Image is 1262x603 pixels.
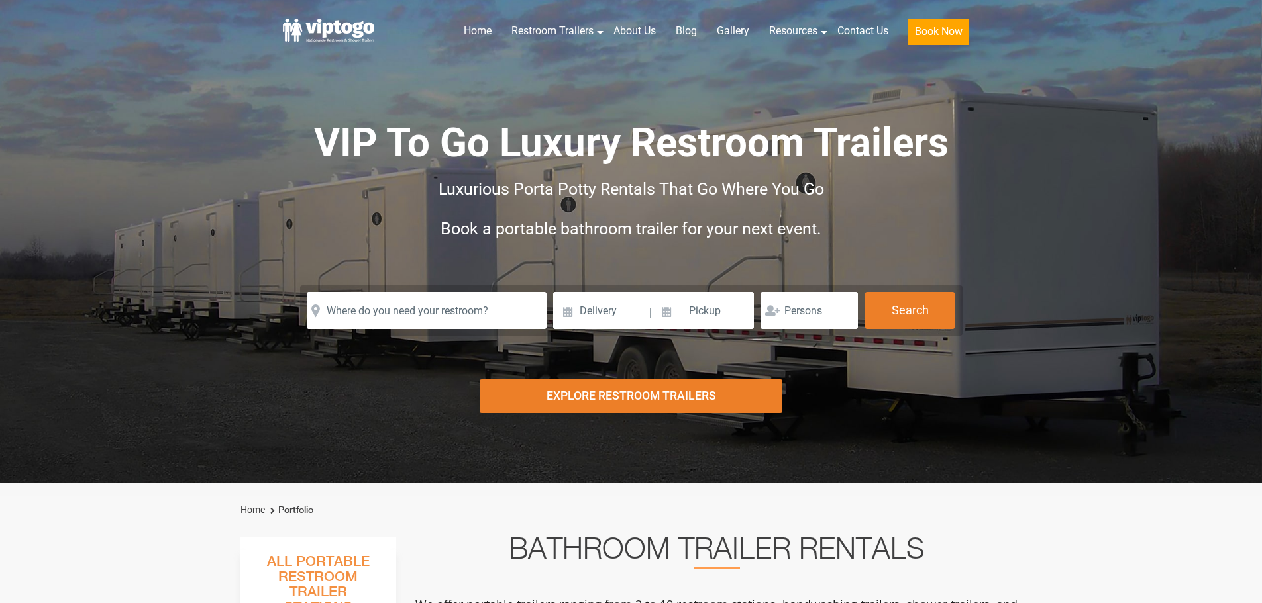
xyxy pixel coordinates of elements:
a: Home [454,17,501,46]
a: Resources [759,17,827,46]
a: About Us [604,17,666,46]
a: Gallery [707,17,759,46]
input: Where do you need your restroom? [307,292,547,329]
input: Delivery [553,292,648,329]
a: Restroom Trailers [501,17,604,46]
li: Portfolio [267,502,313,518]
input: Persons [761,292,858,329]
div: Explore Restroom Trailers [480,379,782,413]
input: Pickup [654,292,755,329]
span: VIP To Go Luxury Restroom Trailers [314,119,949,166]
a: Blog [666,17,707,46]
button: Search [865,292,955,329]
span: Luxurious Porta Potty Rentals That Go Where You Go [439,179,824,199]
a: Book Now [898,17,979,53]
span: Book a portable bathroom trailer for your next event. [441,219,821,238]
h2: Bathroom Trailer Rentals [414,537,1020,569]
button: Book Now [908,19,969,45]
a: Home [240,504,265,515]
a: Contact Us [827,17,898,46]
span: | [649,292,652,334]
button: Live Chat [1209,550,1262,603]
